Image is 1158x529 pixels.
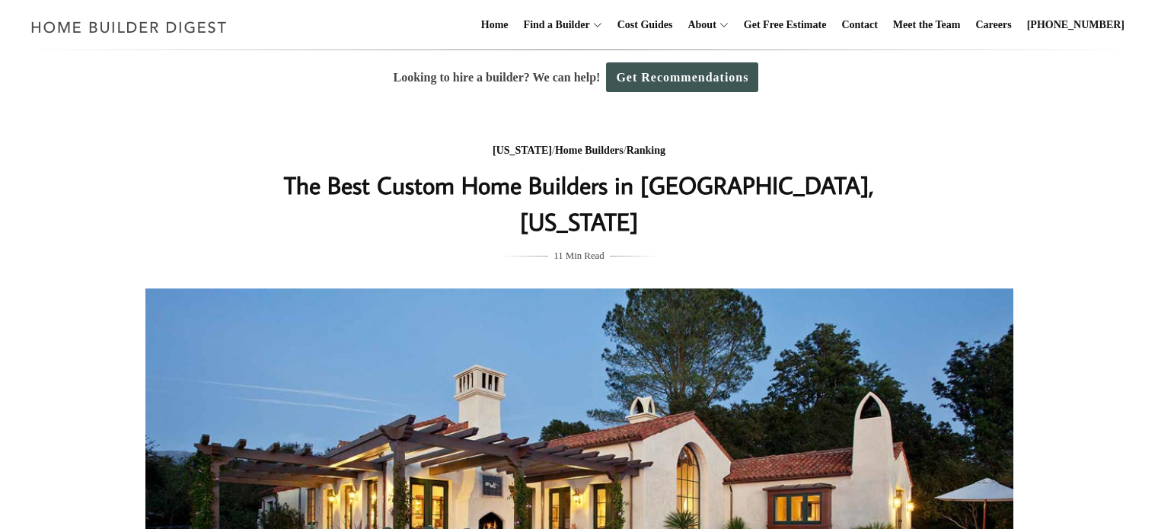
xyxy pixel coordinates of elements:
a: About [681,1,716,49]
a: Careers [970,1,1018,49]
a: Contact [835,1,883,49]
a: [PHONE_NUMBER] [1021,1,1131,49]
a: Home Builders [555,145,624,156]
a: Ranking [627,145,665,156]
a: Meet the Team [887,1,967,49]
a: Get Free Estimate [738,1,833,49]
div: / / [276,142,883,161]
h1: The Best Custom Home Builders in [GEOGRAPHIC_DATA], [US_STATE] [276,167,883,240]
a: Get Recommendations [606,62,758,92]
span: 11 Min Read [553,247,604,264]
a: Find a Builder [518,1,590,49]
img: Home Builder Digest [24,12,234,42]
a: Cost Guides [611,1,679,49]
a: Home [475,1,515,49]
a: [US_STATE] [493,145,552,156]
